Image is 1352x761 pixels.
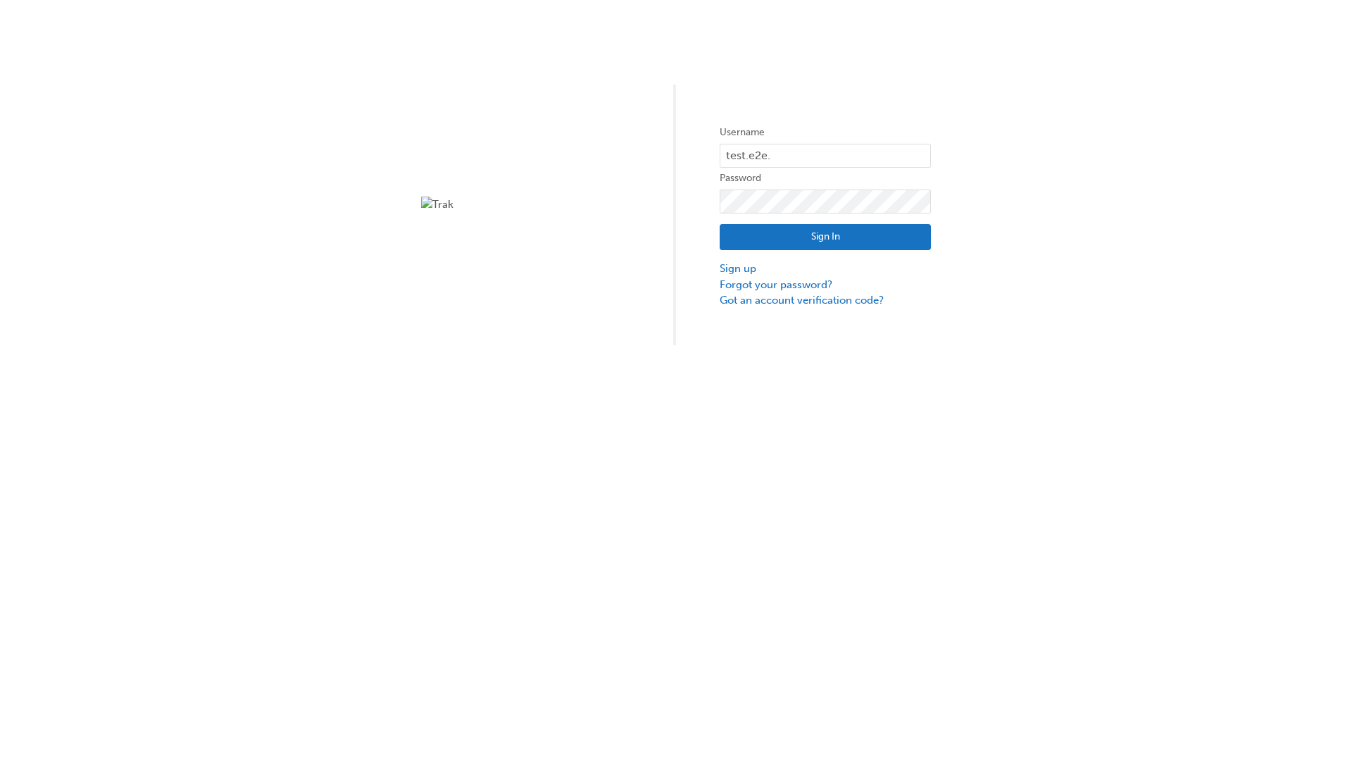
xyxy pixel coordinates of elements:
[720,277,931,293] a: Forgot your password?
[720,224,931,251] button: Sign In
[720,261,931,277] a: Sign up
[720,124,931,141] label: Username
[720,144,931,168] input: Username
[421,197,632,213] img: Trak
[720,292,931,309] a: Got an account verification code?
[720,170,931,187] label: Password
